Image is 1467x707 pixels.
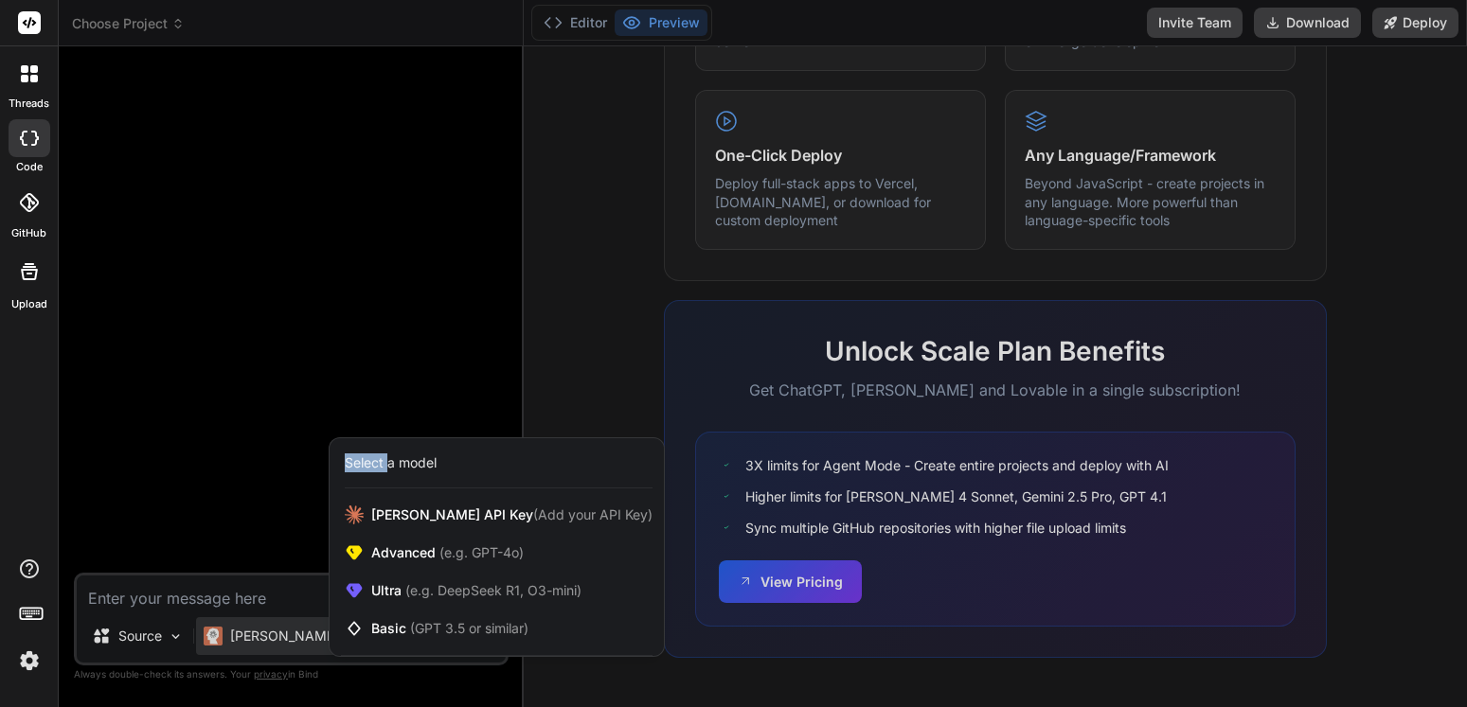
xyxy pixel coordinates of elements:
[16,159,43,175] label: code
[402,582,581,598] span: (e.g. DeepSeek R1, O3-mini)
[371,619,528,638] span: Basic
[11,225,46,241] label: GitHub
[533,506,653,522] span: (Add your API Key)
[345,453,437,472] div: Select a model
[371,505,653,524] span: [PERSON_NAME] API Key
[11,296,47,312] label: Upload
[436,544,524,560] span: (e.g. GPT-4o)
[371,543,524,562] span: Advanced
[13,645,45,677] img: settings
[371,581,581,600] span: Ultra
[9,96,49,112] label: threads
[410,620,528,636] span: (GPT 3.5 or similar)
